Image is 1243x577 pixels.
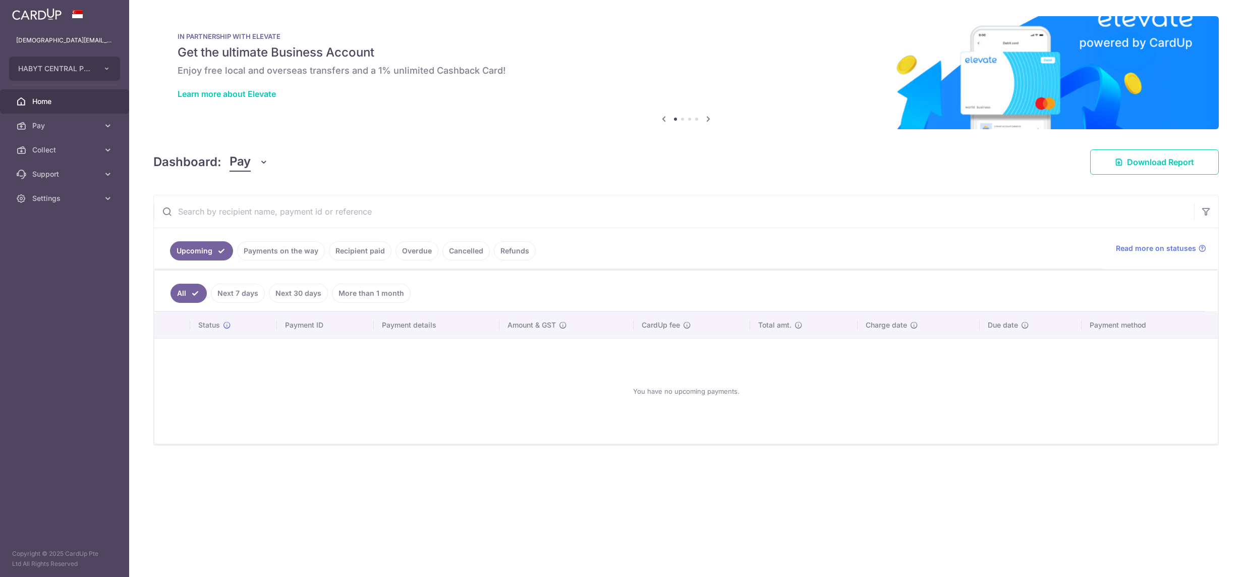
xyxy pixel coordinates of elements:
input: Search by recipient name, payment id or reference [154,195,1194,228]
img: Renovation banner [153,16,1219,129]
span: Pay [230,152,251,172]
span: Settings [32,193,99,203]
a: Next 7 days [211,284,265,303]
h6: Enjoy free local and overseas transfers and a 1% unlimited Cashback Card! [178,65,1195,77]
span: Total amt. [758,320,792,330]
span: HABYT CENTRAL PTE. LTD. [18,64,93,74]
th: Payment ID [277,312,374,338]
a: Next 30 days [269,284,328,303]
a: Upcoming [170,241,233,260]
button: Pay [230,152,268,172]
p: IN PARTNERSHIP WITH ELEVATE [178,32,1195,40]
span: CardUp fee [642,320,680,330]
span: Read more on statuses [1116,243,1196,253]
a: Read more on statuses [1116,243,1206,253]
span: Home [32,96,99,107]
h5: Get the ultimate Business Account [178,44,1195,61]
img: CardUp [12,8,62,20]
a: Recipient paid [329,241,391,260]
a: Learn more about Elevate [178,89,276,99]
p: [DEMOGRAPHIC_DATA][EMAIL_ADDRESS][DOMAIN_NAME] [16,35,113,45]
span: Download Report [1127,156,1194,168]
a: Download Report [1090,149,1219,175]
span: Charge date [866,320,907,330]
th: Payment details [374,312,499,338]
a: Overdue [395,241,438,260]
span: Support [32,169,99,179]
button: HABYT CENTRAL PTE. LTD. [9,57,120,81]
a: More than 1 month [332,284,411,303]
th: Payment method [1082,312,1218,338]
h4: Dashboard: [153,153,221,171]
a: Payments on the way [237,241,325,260]
span: Status [198,320,220,330]
a: All [171,284,207,303]
span: Pay [32,121,99,131]
span: Amount & GST [507,320,556,330]
span: Due date [988,320,1018,330]
span: Collect [32,145,99,155]
div: You have no upcoming payments. [166,347,1206,436]
a: Cancelled [442,241,490,260]
a: Refunds [494,241,536,260]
